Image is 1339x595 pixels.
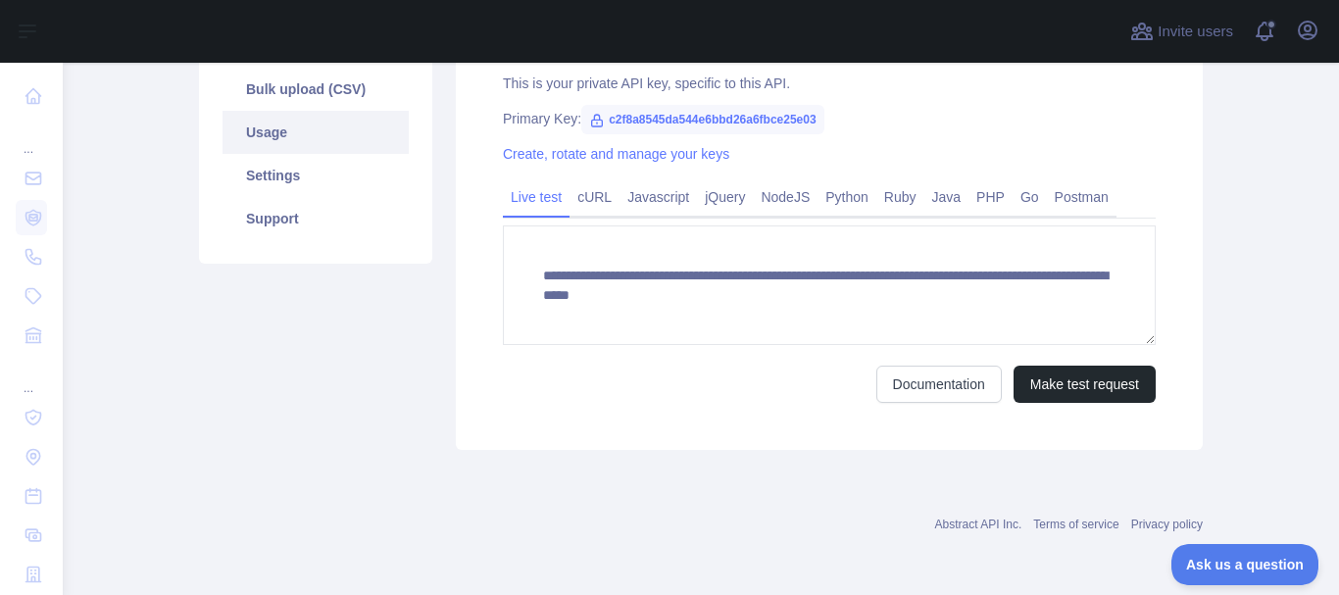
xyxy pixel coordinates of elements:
[581,105,824,134] span: c2f8a8545da544e6bbd26a6fbce25e03
[876,181,924,213] a: Ruby
[1014,366,1156,403] button: Make test request
[223,68,409,111] a: Bulk upload (CSV)
[620,181,697,213] a: Javascript
[16,357,47,396] div: ...
[223,111,409,154] a: Usage
[1047,181,1116,213] a: Postman
[223,154,409,197] a: Settings
[223,197,409,240] a: Support
[1013,181,1047,213] a: Go
[1126,16,1237,47] button: Invite users
[935,518,1022,531] a: Abstract API Inc.
[503,109,1156,128] div: Primary Key:
[1033,518,1118,531] a: Terms of service
[503,181,570,213] a: Live test
[503,74,1156,93] div: This is your private API key, specific to this API.
[16,118,47,157] div: ...
[924,181,969,213] a: Java
[818,181,876,213] a: Python
[570,181,620,213] a: cURL
[876,366,1002,403] a: Documentation
[1171,544,1319,585] iframe: Toggle Customer Support
[968,181,1013,213] a: PHP
[697,181,753,213] a: jQuery
[1131,518,1203,531] a: Privacy policy
[753,181,818,213] a: NodeJS
[1158,21,1233,43] span: Invite users
[503,146,729,162] a: Create, rotate and manage your keys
